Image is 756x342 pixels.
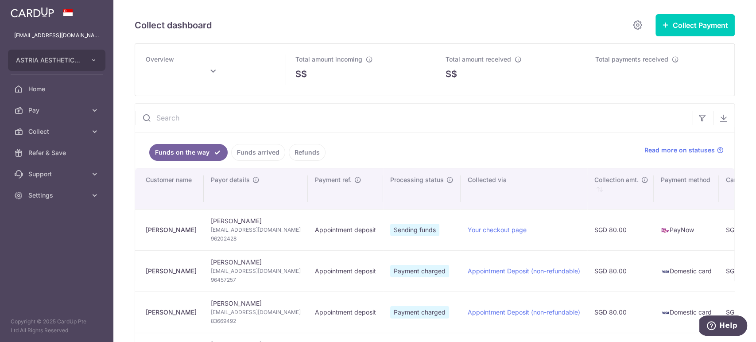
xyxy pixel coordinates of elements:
[295,67,307,81] span: S$
[8,50,105,71] button: ASTRIA AESTHETICS PTE. LTD.
[468,267,580,275] a: Appointment Deposit (non-refundable)
[446,55,511,63] span: Total amount received
[699,315,747,338] iframe: Opens a widget where you can find more information
[211,308,301,317] span: [EMAIL_ADDRESS][DOMAIN_NAME]
[211,276,301,284] span: 96457257
[28,170,87,179] span: Support
[135,168,204,209] th: Customer name
[146,267,197,276] div: [PERSON_NAME]
[135,104,692,132] input: Search
[390,175,444,184] span: Processing status
[211,267,301,276] span: [EMAIL_ADDRESS][DOMAIN_NAME]
[28,106,87,115] span: Pay
[308,168,383,209] th: Payment ref.
[211,317,301,326] span: 83669492
[149,144,228,161] a: Funds on the way
[211,234,301,243] span: 96202428
[211,225,301,234] span: [EMAIL_ADDRESS][DOMAIN_NAME]
[654,168,719,209] th: Payment method
[315,175,352,184] span: Payment ref.
[204,168,308,209] th: Payor details
[644,146,724,155] a: Read more on statuses
[28,127,87,136] span: Collect
[461,168,587,209] th: Collected via
[211,175,250,184] span: Payor details
[308,209,383,250] td: Appointment deposit
[655,14,735,36] button: Collect Payment
[446,67,457,81] span: S$
[594,175,639,184] span: Collection amt.
[146,225,197,234] div: [PERSON_NAME]
[661,226,670,235] img: paynow-md-4fe65508ce96feda548756c5ee0e473c78d4820b8ea51387c6e4ad89e58a5e61.png
[587,291,654,333] td: SGD 80.00
[146,55,174,63] span: Overview
[587,168,654,209] th: Collection amt. : activate to sort column ascending
[468,226,527,233] a: Your checkout page
[16,56,81,65] span: ASTRIA AESTHETICS PTE. LTD.
[390,224,439,236] span: Sending funds
[11,7,54,18] img: CardUp
[204,250,308,291] td: [PERSON_NAME]
[146,308,197,317] div: [PERSON_NAME]
[14,31,99,40] p: [EMAIL_ADDRESS][DOMAIN_NAME]
[390,306,449,319] span: Payment charged
[289,144,326,161] a: Refunds
[644,146,715,155] span: Read more on statuses
[587,250,654,291] td: SGD 80.00
[308,291,383,333] td: Appointment deposit
[28,191,87,200] span: Settings
[20,6,38,14] span: Help
[231,144,285,161] a: Funds arrived
[204,291,308,333] td: [PERSON_NAME]
[308,250,383,291] td: Appointment deposit
[204,209,308,250] td: [PERSON_NAME]
[468,308,580,316] a: Appointment Deposit (non-refundable)
[661,308,670,317] img: visa-sm-192604c4577d2d35970c8ed26b86981c2741ebd56154ab54ad91a526f0f24972.png
[28,148,87,157] span: Refer & Save
[135,18,212,32] h5: Collect dashboard
[661,267,670,276] img: visa-sm-192604c4577d2d35970c8ed26b86981c2741ebd56154ab54ad91a526f0f24972.png
[654,291,719,333] td: Domestic card
[595,55,668,63] span: Total payments received
[383,168,461,209] th: Processing status
[654,209,719,250] td: PayNow
[295,55,362,63] span: Total amount incoming
[587,209,654,250] td: SGD 80.00
[390,265,449,277] span: Payment charged
[28,85,87,93] span: Home
[654,250,719,291] td: Domestic card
